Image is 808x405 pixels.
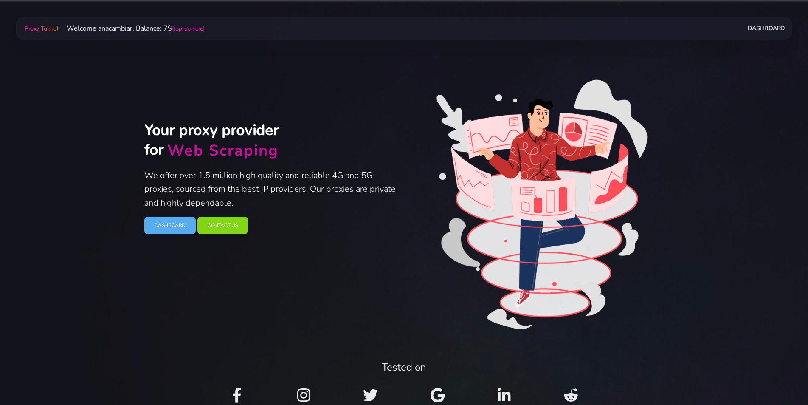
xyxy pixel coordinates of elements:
[197,217,248,234] a: Contact Us
[25,25,58,33] span: Proxy Tunnel
[149,360,659,375] div: Tested on
[144,217,196,234] a: Dashboard
[767,364,797,394] iframe: Webchat Widget
[60,24,205,33] span: Welcome anacambiar. Balance: 7$
[144,169,399,210] p: We offer over 1.5 million high quality and reliable 4G and 5G proxies, sourced from the best IP p...
[167,141,279,161] div: Web Scraping
[748,20,785,36] a: Dashboard
[172,25,205,33] a: (top-up here)
[23,22,60,35] a: Proxy Tunnel
[144,121,399,162] h2: Your proxy provider for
